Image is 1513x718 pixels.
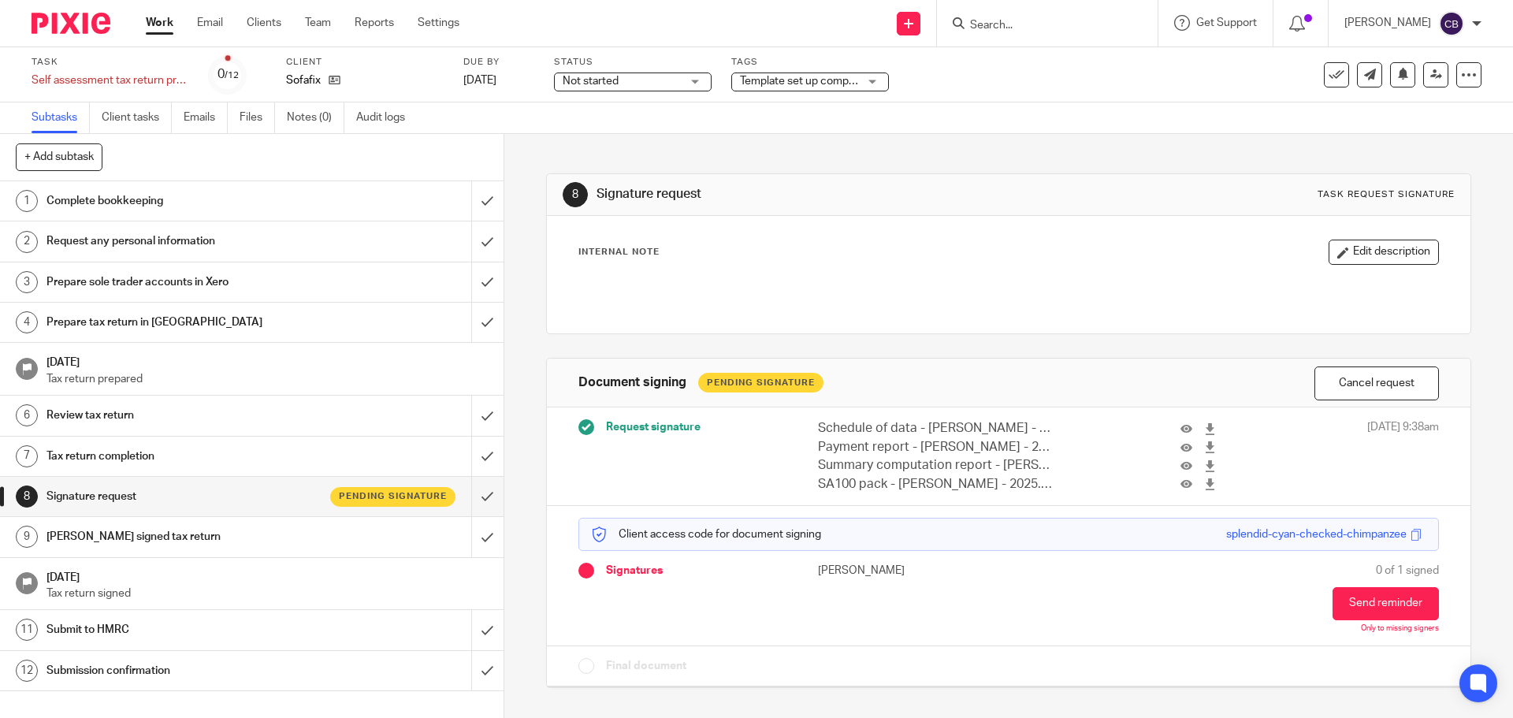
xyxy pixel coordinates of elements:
[591,526,821,542] p: Client access code for document signing
[46,586,488,601] p: Tax return signed
[16,619,38,641] div: 11
[356,102,417,133] a: Audit logs
[597,186,1043,203] h1: Signature request
[46,404,319,427] h1: Review tax return
[16,404,38,426] div: 6
[46,566,488,586] h1: [DATE]
[286,73,321,88] p: Sofafix
[606,563,663,578] span: Signatures
[32,102,90,133] a: Subtasks
[46,270,319,294] h1: Prepare sole trader accounts in Xero
[1196,17,1257,28] span: Get Support
[339,489,447,503] span: Pending signature
[740,76,868,87] span: Template set up complete
[818,419,1056,437] p: Schedule of data - [PERSON_NAME] - 2025.pdf
[46,189,319,213] h1: Complete bookkeeping
[418,15,459,31] a: Settings
[46,445,319,468] h1: Tax return completion
[818,438,1056,456] p: Payment report - [PERSON_NAME] - 2025.pdf
[578,246,660,259] p: Internal Note
[305,15,331,31] a: Team
[46,229,319,253] h1: Request any personal information
[184,102,228,133] a: Emails
[16,271,38,293] div: 3
[46,618,319,642] h1: Submit to HMRC
[225,71,239,80] small: /12
[968,19,1110,33] input: Search
[16,143,102,170] button: + Add subtask
[1439,11,1464,36] img: svg%3E
[606,658,686,674] span: Final document
[578,374,686,391] h1: Document signing
[818,475,1056,493] p: SA100 pack - [PERSON_NAME] - 2025.pdf
[102,102,172,133] a: Client tasks
[1329,240,1439,265] button: Edit description
[16,660,38,682] div: 12
[1314,366,1439,400] button: Cancel request
[16,526,38,548] div: 9
[287,102,344,133] a: Notes (0)
[606,419,701,435] span: Request signature
[1367,419,1439,493] span: [DATE] 9:38am
[563,76,619,87] span: Not started
[16,190,38,212] div: 1
[1344,15,1431,31] p: [PERSON_NAME]
[554,56,712,69] label: Status
[1226,526,1407,542] div: splendid-cyan-checked-chimpanzee
[32,73,189,88] div: Self assessment tax return process
[46,371,488,387] p: Tax return prepared
[818,563,1009,578] p: [PERSON_NAME]
[1318,188,1455,201] div: Task request signature
[731,56,889,69] label: Tags
[46,525,319,549] h1: [PERSON_NAME] signed tax return
[563,182,588,207] div: 8
[46,659,319,683] h1: Submission confirmation
[286,56,444,69] label: Client
[355,15,394,31] a: Reports
[197,15,223,31] a: Email
[1376,563,1439,578] span: 0 of 1 signed
[32,56,189,69] label: Task
[217,65,239,84] div: 0
[32,13,110,34] img: Pixie
[698,373,823,392] div: Pending Signature
[146,15,173,31] a: Work
[818,456,1056,474] p: Summary computation report - [PERSON_NAME] - 2025.pdf
[16,445,38,467] div: 7
[1333,587,1439,620] button: Send reminder
[46,311,319,334] h1: Prepare tax return in [GEOGRAPHIC_DATA]
[463,56,534,69] label: Due by
[16,311,38,333] div: 4
[16,485,38,508] div: 8
[240,102,275,133] a: Files
[463,75,496,86] span: [DATE]
[46,485,319,508] h1: Signature request
[247,15,281,31] a: Clients
[1361,624,1439,634] p: Only to missing signers
[46,351,488,370] h1: [DATE]
[16,231,38,253] div: 2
